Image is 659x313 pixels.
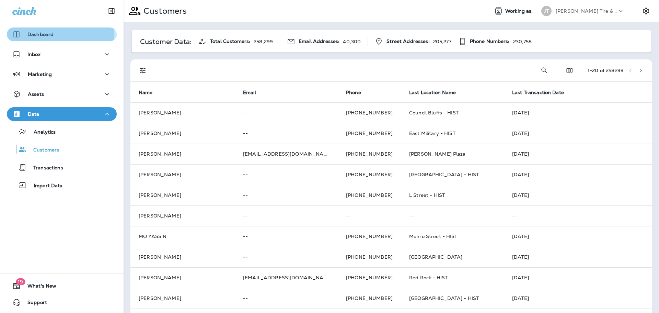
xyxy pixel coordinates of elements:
[338,164,401,185] td: [PHONE_NUMBER]
[130,123,235,144] td: [PERSON_NAME]
[27,32,54,37] p: Dashboard
[21,300,47,308] span: Support
[338,102,401,123] td: [PHONE_NUMBER]
[130,185,235,205] td: [PERSON_NAME]
[235,267,338,288] td: [EMAIL_ADDRESS][DOMAIN_NAME]
[504,247,652,267] td: [DATE]
[26,147,59,154] p: Customers
[27,52,41,57] p: Inbox
[16,278,25,285] span: 19
[409,90,456,96] span: Last Location Name
[338,144,401,164] td: [PHONE_NUMBER]
[504,288,652,309] td: [DATE]
[338,288,401,309] td: [PHONE_NUMBER]
[130,144,235,164] td: [PERSON_NAME]
[7,279,117,293] button: 19What's New
[27,183,63,189] p: Import Data
[409,89,465,96] span: Last Location Name
[338,123,401,144] td: [PHONE_NUMBER]
[338,267,401,288] td: [PHONE_NUMBER]
[504,102,652,123] td: [DATE]
[338,247,401,267] td: [PHONE_NUMBER]
[346,89,370,96] span: Phone
[243,213,329,219] p: --
[504,164,652,185] td: [DATE]
[243,254,329,260] p: --
[346,213,393,219] p: --
[346,90,361,96] span: Phone
[338,185,401,205] td: [PHONE_NUMBER]
[28,111,39,117] p: Data
[130,267,235,288] td: [PERSON_NAME]
[102,4,121,18] button: Collapse Sidebar
[563,64,576,77] button: Edit Fields
[26,165,63,171] p: Transactions
[130,205,235,226] td: [PERSON_NAME]
[141,6,187,16] p: Customers
[343,39,361,44] p: 40,300
[409,295,479,301] span: [GEOGRAPHIC_DATA] - HIST
[243,90,256,96] span: Email
[409,130,455,136] span: East Military - HIST
[513,39,532,44] p: 230,758
[7,124,117,139] button: Analytics
[386,38,429,44] span: Street Addresses:
[7,67,117,81] button: Marketing
[504,144,652,164] td: [DATE]
[588,68,624,73] div: 1 - 20 of 258299
[504,226,652,247] td: [DATE]
[7,87,117,101] button: Assets
[130,164,235,185] td: [PERSON_NAME]
[27,129,56,136] p: Analytics
[21,283,56,291] span: What's New
[556,8,617,14] p: [PERSON_NAME] Tire & Auto
[512,213,644,219] p: --
[130,247,235,267] td: [PERSON_NAME]
[7,160,117,175] button: Transactions
[136,64,150,77] button: Filters
[140,39,192,44] p: Customer Data:
[243,234,329,239] p: --
[409,213,496,219] p: --
[409,254,462,260] span: [GEOGRAPHIC_DATA]
[139,90,153,96] span: Name
[409,110,459,116] span: Council Bluffs - HIST
[512,90,564,96] span: Last Transaction Date
[139,89,162,96] span: Name
[243,89,265,96] span: Email
[541,6,552,16] div: JT
[28,71,52,77] p: Marketing
[299,38,339,44] span: Email Addresses:
[504,267,652,288] td: [DATE]
[409,275,448,281] span: Red Rock - HIST
[28,91,44,97] p: Assets
[243,131,329,136] p: --
[537,64,551,77] button: Search Customers
[254,39,273,44] p: 258,299
[7,27,117,41] button: Dashboard
[243,192,329,198] p: --
[130,226,235,247] td: MO YASSIN
[409,192,445,198] span: L Street - HIST
[210,38,250,44] span: Total Customers:
[338,226,401,247] td: [PHONE_NUMBER]
[409,233,458,239] span: Monro Street - HIST
[130,102,235,123] td: [PERSON_NAME]
[7,178,117,192] button: Import Data
[505,8,534,14] span: Working as:
[433,39,451,44] p: 205,277
[409,171,479,178] span: [GEOGRAPHIC_DATA] - HIST
[7,107,117,121] button: Data
[243,295,329,301] p: --
[7,47,117,61] button: Inbox
[243,172,329,177] p: --
[7,142,117,157] button: Customers
[243,110,329,115] p: --
[640,5,652,17] button: Settings
[409,151,466,157] span: [PERSON_NAME] Plaza
[470,38,510,44] span: Phone Numbers:
[504,123,652,144] td: [DATE]
[235,144,338,164] td: [EMAIL_ADDRESS][DOMAIN_NAME]
[7,295,117,309] button: Support
[130,288,235,309] td: [PERSON_NAME]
